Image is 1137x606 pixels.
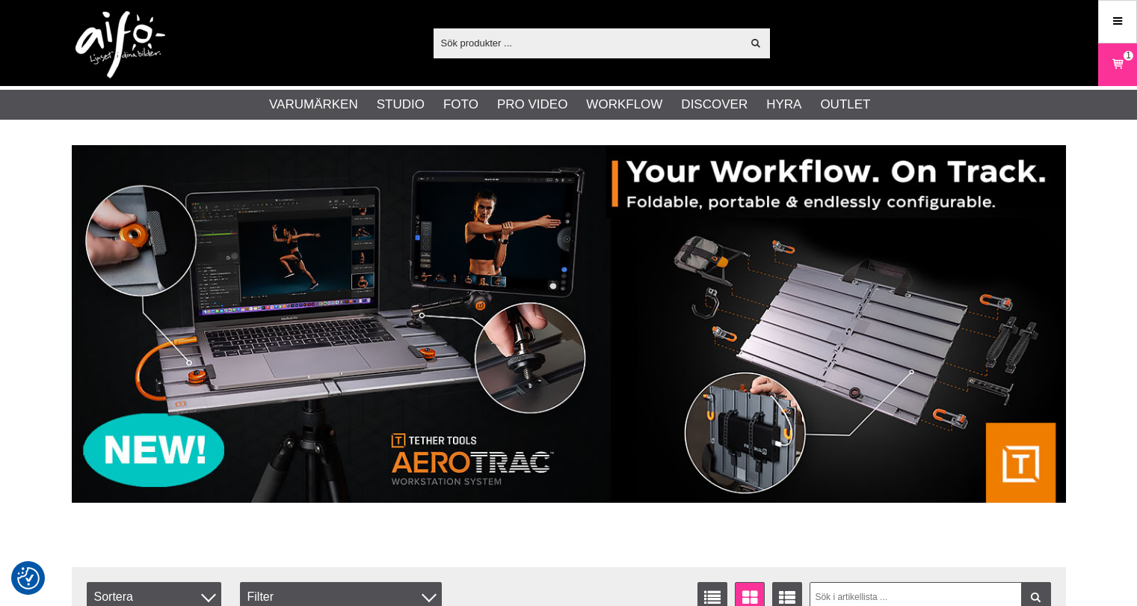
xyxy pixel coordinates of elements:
[820,95,870,114] a: Outlet
[1099,47,1136,82] a: 1
[17,567,40,590] img: Revisit consent button
[377,95,425,114] a: Studio
[497,95,567,114] a: Pro Video
[443,95,478,114] a: Foto
[17,565,40,592] button: Samtyckesinställningar
[76,11,165,79] img: logo.png
[1126,49,1131,62] span: 1
[434,31,742,54] input: Sök produkter ...
[72,145,1066,503] img: Annons:007 banner-header-aerotrac-1390x500.jpg
[586,95,662,114] a: Workflow
[766,95,801,114] a: Hyra
[681,95,748,114] a: Discover
[269,95,358,114] a: Varumärken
